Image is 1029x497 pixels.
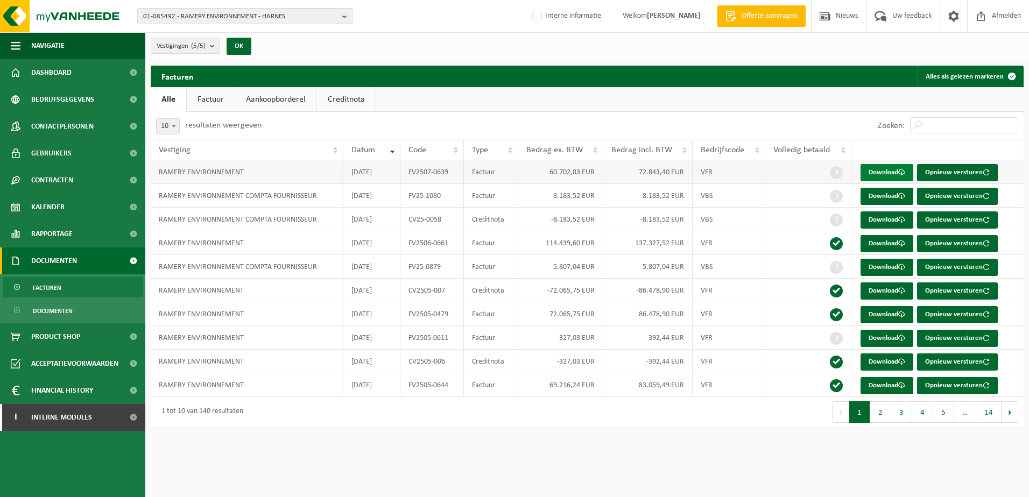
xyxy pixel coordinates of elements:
span: Gebruikers [31,140,72,167]
a: Download [861,306,913,323]
count: (5/5) [191,42,206,49]
td: Factuur [464,302,518,326]
td: RAMERY ENVIRONNEMENT COMPTA FOURNISSEUR [151,255,343,279]
span: Bedrag ex. BTW [526,146,583,154]
button: Opnieuw versturen [917,188,998,205]
strong: [PERSON_NAME] [647,12,701,20]
label: Zoeken: [878,122,905,130]
td: 114.439,60 EUR [518,231,603,255]
td: VBS [693,184,765,208]
button: 01-085492 - RAMERY ENVIRONNEMENT - HARNES [137,8,353,24]
td: [DATE] [343,255,401,279]
td: RAMERY ENVIRONNEMENT [151,326,343,350]
span: Code [408,146,426,154]
td: -392,44 EUR [603,350,693,373]
td: VFR [693,302,765,326]
button: 2 [870,401,891,423]
span: Offerte aanvragen [739,11,800,22]
td: 5.807,04 EUR [603,255,693,279]
td: RAMERY ENVIRONNEMENT COMPTA FOURNISSEUR [151,184,343,208]
td: Factuur [464,184,518,208]
td: -327,03 EUR [518,350,603,373]
td: RAMERY ENVIRONNEMENT [151,160,343,184]
td: 5.807,04 EUR [518,255,603,279]
span: Dashboard [31,59,72,86]
td: 72.843,40 EUR [603,160,693,184]
label: resultaten weergeven [185,121,262,130]
span: 10 [156,118,180,134]
span: Financial History [31,377,93,404]
a: Download [861,211,913,229]
span: Rapportage [31,221,73,247]
span: 01-085492 - RAMERY ENVIRONNEMENT - HARNES [143,9,338,25]
a: Documenten [3,300,143,321]
td: [DATE] [343,208,401,231]
button: 3 [891,401,912,423]
span: Acceptatievoorwaarden [31,350,118,377]
td: CV25-0058 [400,208,464,231]
td: [DATE] [343,302,401,326]
a: Offerte aanvragen [717,5,806,27]
a: Download [861,235,913,252]
span: Vestigingen [157,38,206,54]
td: [DATE] [343,279,401,302]
button: 5 [933,401,954,423]
div: 1 tot 10 van 140 resultaten [156,402,243,422]
td: Factuur [464,231,518,255]
a: Alle [151,87,186,112]
td: VFR [693,326,765,350]
a: Download [861,164,913,181]
td: 72.065,75 EUR [518,302,603,326]
span: Interne modules [31,404,92,431]
span: Contracten [31,167,73,194]
td: Creditnota [464,350,518,373]
button: Opnieuw versturen [917,282,998,300]
a: Download [861,330,913,347]
a: Download [861,377,913,394]
span: Kalender [31,194,65,221]
span: Datum [351,146,375,154]
label: Interne informatie [530,8,601,24]
td: VFR [693,279,765,302]
td: RAMERY ENVIRONNEMENT [151,302,343,326]
button: Opnieuw versturen [917,377,998,394]
td: FV2506-0661 [400,231,464,255]
a: Download [861,188,913,205]
span: … [954,401,976,423]
button: Opnieuw versturen [917,353,998,371]
td: [DATE] [343,326,401,350]
td: VFR [693,160,765,184]
td: Factuur [464,255,518,279]
button: Opnieuw versturen [917,211,998,229]
button: Opnieuw versturen [917,330,998,347]
span: 10 [157,119,179,134]
span: Type [472,146,488,154]
button: Opnieuw versturen [917,259,998,276]
button: 4 [912,401,933,423]
a: Creditnota [317,87,376,112]
button: Vestigingen(5/5) [151,38,220,54]
a: Download [861,353,913,371]
td: VBS [693,208,765,231]
td: Creditnota [464,279,518,302]
span: Documenten [33,301,73,321]
span: Documenten [31,247,77,274]
td: FV25-1080 [400,184,464,208]
td: CV2505-006 [400,350,464,373]
td: Factuur [464,160,518,184]
button: Opnieuw versturen [917,164,998,181]
span: Bedrag incl. BTW [611,146,672,154]
td: 327,03 EUR [518,326,603,350]
td: 60.702,83 EUR [518,160,603,184]
td: FV2505-0611 [400,326,464,350]
td: 86.478,90 EUR [603,302,693,326]
td: [DATE] [343,160,401,184]
button: Opnieuw versturen [917,235,998,252]
td: RAMERY ENVIRONNEMENT [151,373,343,397]
button: OK [227,38,251,55]
td: VBS [693,255,765,279]
td: FV2505-0644 [400,373,464,397]
button: 1 [849,401,870,423]
span: Facturen [33,278,61,298]
a: Factuur [187,87,235,112]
